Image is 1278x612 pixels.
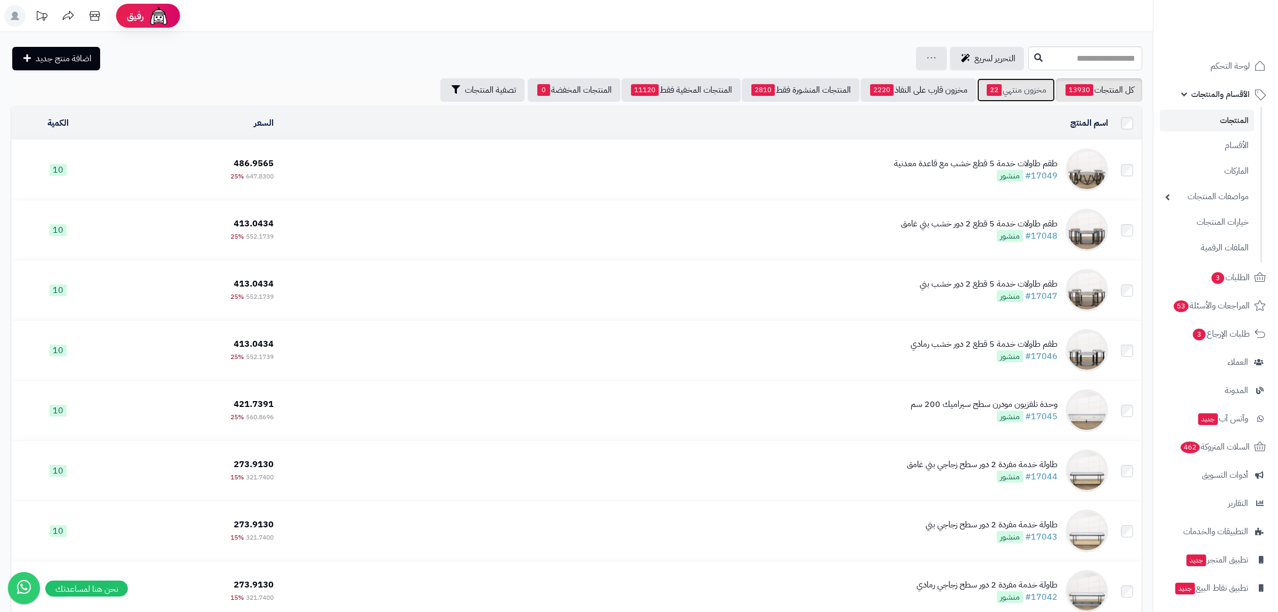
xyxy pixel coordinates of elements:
[1210,59,1250,74] span: لوحة التحكم
[231,232,244,241] span: 25%
[234,458,274,471] span: 273.9130
[1066,209,1108,251] img: طقم طاولات خدمة 5 قطع 2 دور خشب بني غامق
[742,78,859,102] a: المنتجات المنشورة فقط2810
[870,84,894,96] span: 2220
[127,10,144,22] span: رفيق
[1192,327,1250,341] span: طلبات الإرجاع
[231,412,244,422] span: 25%
[1181,442,1200,453] span: 462
[1160,160,1254,183] a: الماركات
[1160,519,1272,544] a: التطبيقات والخدمات
[465,84,516,96] span: تصفية المنتجات
[231,533,244,542] span: 15%
[50,345,67,356] span: 10
[50,284,67,296] span: 10
[925,519,1058,531] div: طاولة خدمة مفردة 2 دور سطح زجاجي بني
[1228,496,1248,511] span: التقارير
[1160,211,1254,234] a: خيارات المنتجات
[234,217,274,230] span: 413.0434
[50,525,67,537] span: 10
[231,472,244,482] span: 15%
[997,230,1023,242] span: منشور
[47,117,69,129] a: الكمية
[254,117,274,129] a: السعر
[234,518,274,531] span: 273.9130
[997,170,1023,182] span: منشور
[234,278,274,290] span: 413.0434
[1025,169,1058,182] a: #17049
[36,52,92,65] span: اضافة منتج جديد
[231,593,244,602] span: 15%
[621,78,741,102] a: المنتجات المخفية فقط11120
[997,290,1023,302] span: منشور
[1193,329,1206,340] span: 3
[1160,349,1272,375] a: العملاء
[1160,110,1254,132] a: المنتجات
[1185,552,1248,567] span: تطبيق المتجر
[234,578,274,591] span: 273.9130
[916,579,1058,591] div: طاولة خدمة مفردة 2 دور سطح زجاجي رمادي
[950,47,1024,70] a: التحرير لسريع
[1160,134,1254,157] a: الأقسام
[894,158,1058,170] div: طقم طاولات خدمة 5 قطع خشب مع قاعدة معدنية
[1160,53,1272,79] a: لوحة التحكم
[1160,378,1272,403] a: المدونة
[1160,491,1272,516] a: التقارير
[1160,321,1272,347] a: طلبات الإرجاع3
[911,338,1058,350] div: طقم طاولات خدمة 5 قطع 2 دور خشب رمادي
[1160,236,1254,259] a: الملفات الرقمية
[231,172,244,181] span: 25%
[1160,434,1272,460] a: السلات المتروكة462
[50,164,67,176] span: 10
[1025,410,1058,423] a: #17045
[1066,329,1108,372] img: طقم طاولات خدمة 5 قطع 2 دور خشب رمادي
[1066,149,1108,191] img: طقم طاولات خدمة 5 قطع خشب مع قاعدة معدنية
[231,352,244,362] span: 25%
[1186,554,1206,566] span: جديد
[1056,78,1142,102] a: كل المنتجات13930
[997,350,1023,362] span: منشور
[148,5,169,27] img: ai-face.png
[28,5,55,29] a: تحديثات المنصة
[1160,462,1272,488] a: أدوات التسويق
[1066,510,1108,552] img: طاولة خدمة مفردة 2 دور سطح زجاجي بني
[1174,581,1248,595] span: تطبيق نقاط البيع
[974,52,1015,65] span: التحرير لسريع
[1160,265,1272,290] a: الطلبات3
[1160,185,1254,208] a: مواصفات المنتجات
[440,78,525,102] button: تصفية المنتجات
[50,224,67,236] span: 10
[1025,470,1058,483] a: #17044
[997,471,1023,483] span: منشور
[246,533,274,542] span: 321.7400
[246,232,274,241] span: 552.1739
[1197,411,1248,426] span: وآتس آب
[907,459,1058,471] div: طاولة خدمة مفردة 2 دور سطح زجاجي بني غامق
[997,591,1023,603] span: منشور
[231,292,244,301] span: 25%
[1160,406,1272,431] a: وآتس آبجديد
[1211,272,1224,284] span: 3
[1160,293,1272,319] a: المراجعات والأسئلة53
[920,278,1058,290] div: طقم طاولات خدمة 5 قطع 2 دور خشب بني
[528,78,620,102] a: المنتجات المخفضة0
[997,411,1023,422] span: منشور
[1025,230,1058,242] a: #17048
[987,84,1002,96] span: 22
[1227,355,1248,370] span: العملاء
[246,593,274,602] span: 321.7400
[50,465,67,477] span: 10
[246,292,274,301] span: 552.1739
[751,84,775,96] span: 2810
[246,352,274,362] span: 552.1739
[246,412,274,422] span: 560.8696
[1198,413,1218,425] span: جديد
[1225,383,1248,398] span: المدونة
[631,84,659,96] span: 11120
[1183,524,1248,539] span: التطبيقات والخدمات
[1173,298,1250,313] span: المراجعات والأسئلة
[1066,450,1108,492] img: طاولة خدمة مفردة 2 دور سطح زجاجي بني غامق
[537,84,550,96] span: 0
[1025,350,1058,363] a: #17046
[1179,439,1250,454] span: السلات المتروكة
